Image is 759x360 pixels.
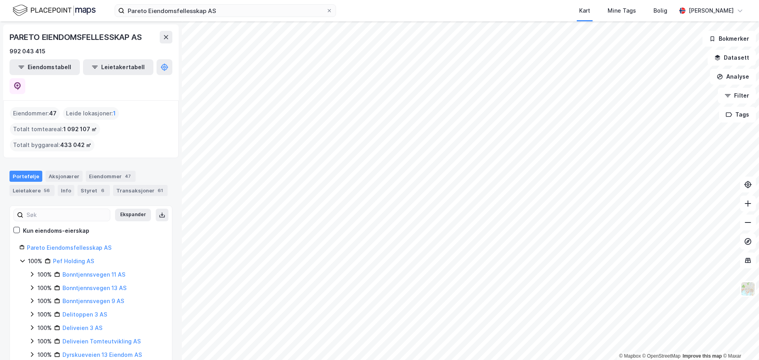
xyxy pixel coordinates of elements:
[9,59,80,75] button: Eiendomstabell
[702,31,756,47] button: Bokmerker
[27,244,111,251] a: Pareto Eiendomsfellesskap AS
[62,351,142,358] a: Dyrskueveien 13 Eiendom AS
[58,185,74,196] div: Info
[708,50,756,66] button: Datasett
[63,124,97,134] span: 1 092 107 ㎡
[13,4,96,17] img: logo.f888ab2527a4732fd821a326f86c7f29.svg
[62,271,125,278] a: Bonntjennsvegen 11 AS
[113,109,116,118] span: 1
[62,324,102,331] a: Deliveien 3 AS
[113,185,168,196] div: Transaksjoner
[689,6,734,15] div: [PERSON_NAME]
[42,187,51,194] div: 56
[9,31,143,43] div: PARETO EIENDOMSFELLESSKAP AS
[49,109,57,118] span: 47
[9,47,45,56] div: 992 043 415
[718,88,756,104] button: Filter
[642,353,681,359] a: OpenStreetMap
[38,270,52,279] div: 100%
[62,285,126,291] a: Bonntjennsvegen 13 AS
[740,281,755,296] img: Z
[719,107,756,123] button: Tags
[9,185,55,196] div: Leietakere
[115,209,151,221] button: Ekspander
[38,310,52,319] div: 100%
[710,69,756,85] button: Analyse
[62,298,124,304] a: Bonntjennsvegen 9 AS
[77,185,110,196] div: Styret
[28,256,42,266] div: 100%
[53,258,94,264] a: Pef Holding AS
[10,139,94,151] div: Totalt byggareal :
[99,187,107,194] div: 6
[38,350,52,360] div: 100%
[38,337,52,346] div: 100%
[45,171,83,182] div: Aksjonærer
[10,107,60,120] div: Eiendommer :
[608,6,636,15] div: Mine Tags
[60,140,91,150] span: 433 042 ㎡
[123,172,132,180] div: 47
[62,311,107,318] a: Delitoppen 3 AS
[83,59,153,75] button: Leietakertabell
[23,226,89,236] div: Kun eiendoms-eierskap
[86,171,136,182] div: Eiendommer
[125,5,326,17] input: Søk på adresse, matrikkel, gårdeiere, leietakere eller personer
[156,187,164,194] div: 61
[653,6,667,15] div: Bolig
[619,353,641,359] a: Mapbox
[9,171,42,182] div: Portefølje
[579,6,590,15] div: Kart
[63,107,119,120] div: Leide lokasjoner :
[23,209,110,221] input: Søk
[38,283,52,293] div: 100%
[38,296,52,306] div: 100%
[38,323,52,333] div: 100%
[683,353,722,359] a: Improve this map
[10,123,100,136] div: Totalt tomteareal :
[62,338,141,345] a: Deliveien Tomteutvikling AS
[719,322,759,360] iframe: Chat Widget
